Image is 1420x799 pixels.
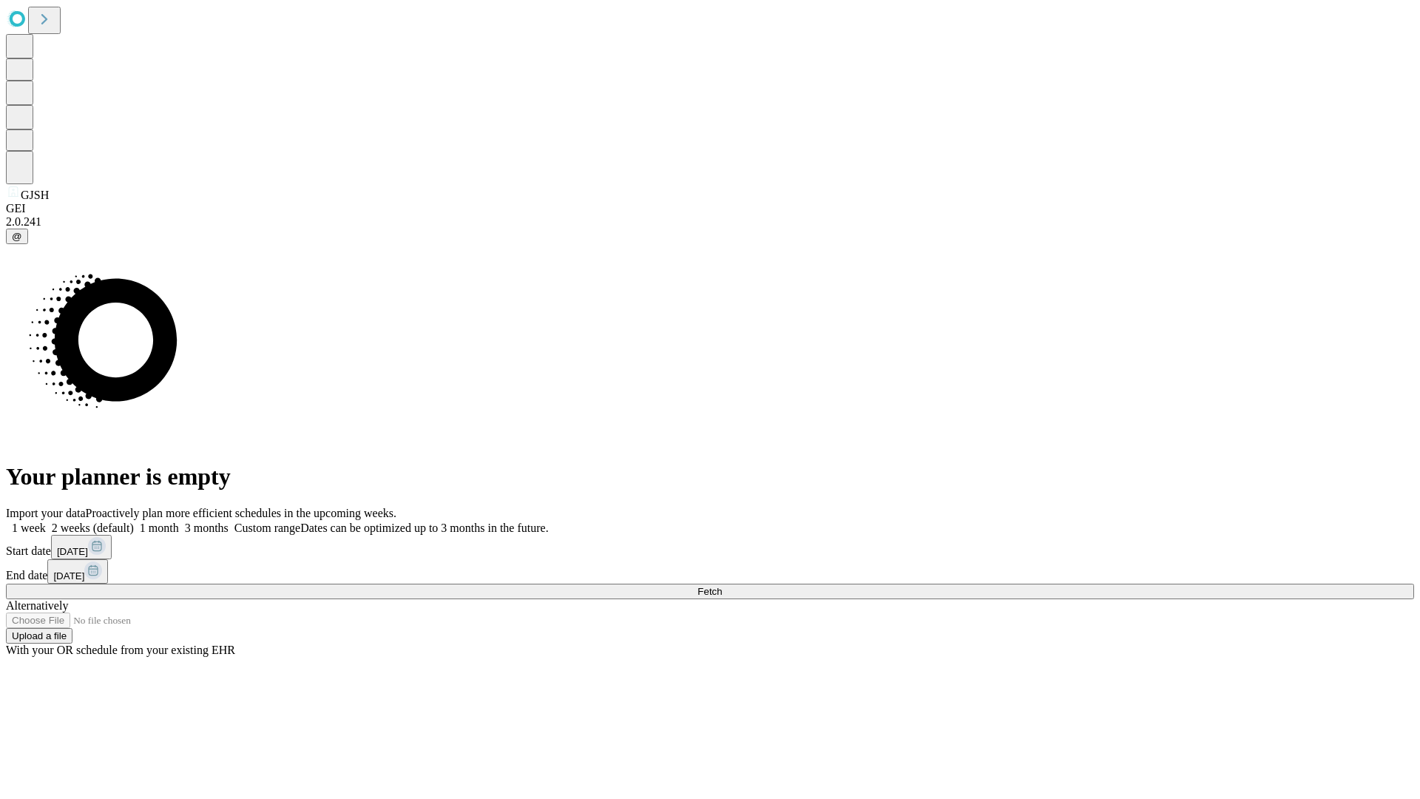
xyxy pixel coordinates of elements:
span: Custom range [234,522,300,534]
button: @ [6,229,28,244]
span: Dates can be optimized up to 3 months in the future. [300,522,548,534]
span: [DATE] [53,570,84,581]
span: 2 weeks (default) [52,522,134,534]
span: @ [12,231,22,242]
div: End date [6,559,1414,584]
span: 3 months [185,522,229,534]
span: [DATE] [57,546,88,557]
button: Upload a file [6,628,72,644]
div: Start date [6,535,1414,559]
span: With your OR schedule from your existing EHR [6,644,235,656]
button: [DATE] [51,535,112,559]
span: Import your data [6,507,86,519]
span: 1 week [12,522,46,534]
div: GEI [6,202,1414,215]
span: Alternatively [6,599,68,612]
span: Proactively plan more efficient schedules in the upcoming weeks. [86,507,396,519]
button: [DATE] [47,559,108,584]
h1: Your planner is empty [6,463,1414,490]
span: 1 month [140,522,179,534]
span: Fetch [697,586,722,597]
button: Fetch [6,584,1414,599]
span: GJSH [21,189,49,201]
div: 2.0.241 [6,215,1414,229]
